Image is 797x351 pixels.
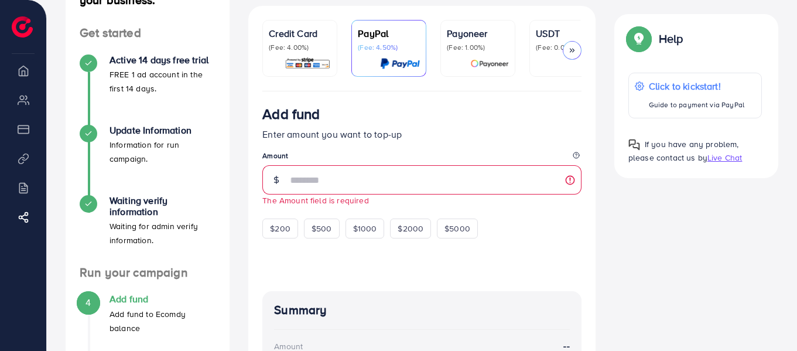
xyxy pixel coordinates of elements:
[110,219,216,247] p: Waiting for admin verify information.
[66,125,230,195] li: Update Information
[262,195,368,206] small: The Amount field is required
[110,67,216,96] p: FREE 1 ad account in the first 14 days.
[66,54,230,125] li: Active 14 days free trial
[262,105,320,122] h3: Add fund
[66,195,230,265] li: Waiting verify information
[649,79,744,93] p: Click to kickstart!
[262,127,581,141] p: Enter amount you want to top-up
[444,223,470,234] span: $5000
[269,26,331,40] p: Credit Card
[536,43,598,52] p: (Fee: 0.00%)
[110,307,216,335] p: Add fund to Ecomdy balance
[470,57,509,70] img: card
[358,26,420,40] p: PayPal
[447,26,509,40] p: Payoneer
[659,32,683,46] p: Help
[110,294,216,305] h4: Add fund
[649,98,744,112] p: Guide to payment via PayPal
[66,265,230,280] h4: Run your campaign
[380,57,420,70] img: card
[628,28,649,49] img: Popup guide
[110,195,216,217] h4: Waiting verify information
[110,138,216,166] p: Information for run campaign.
[747,298,788,342] iframe: Chat
[312,223,332,234] span: $500
[274,303,570,318] h4: Summary
[353,223,377,234] span: $1000
[66,26,230,40] h4: Get started
[85,296,91,309] span: 4
[628,139,640,151] img: Popup guide
[358,43,420,52] p: (Fee: 4.50%)
[628,138,739,163] span: If you have any problem, please contact us by
[285,57,331,70] img: card
[270,223,290,234] span: $200
[110,125,216,136] h4: Update Information
[707,152,742,163] span: Live Chat
[536,26,598,40] p: USDT
[110,54,216,66] h4: Active 14 days free trial
[447,43,509,52] p: (Fee: 1.00%)
[398,223,423,234] span: $2000
[12,16,33,38] img: logo
[269,43,331,52] p: (Fee: 4.00%)
[262,151,581,165] legend: Amount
